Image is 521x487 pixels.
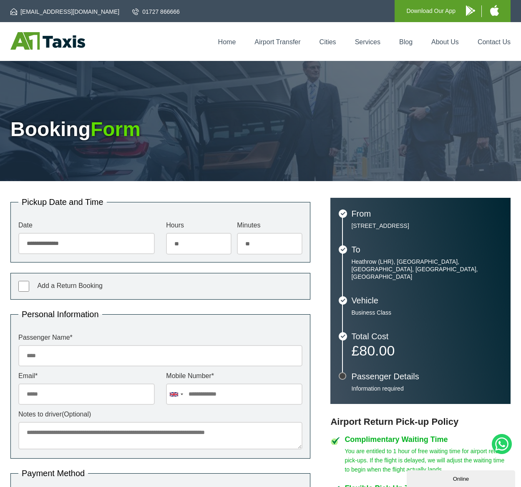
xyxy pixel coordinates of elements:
a: Home [218,38,236,45]
h1: Booking [10,119,511,139]
h3: To [351,245,502,254]
h3: Airport Return Pick-up Policy [330,416,511,427]
p: £ [351,345,502,356]
span: Add a Return Booking [37,282,103,289]
p: Business Class [351,309,502,316]
a: Blog [399,38,413,45]
h3: Vehicle [351,296,502,305]
a: Cities [320,38,336,45]
label: Minutes [237,222,302,229]
a: [EMAIL_ADDRESS][DOMAIN_NAME] [10,8,119,16]
legend: Personal Information [18,310,102,318]
img: A1 Taxis St Albans LTD [10,32,85,50]
legend: Pickup Date and Time [18,198,107,206]
label: Hours [166,222,232,229]
legend: Payment Method [18,469,88,477]
h3: Passenger Details [351,372,502,381]
p: Information required [351,385,502,392]
label: Mobile Number [166,373,302,379]
p: Download Our App [406,6,456,16]
h3: From [351,209,502,218]
img: A1 Taxis Android App [466,5,475,16]
a: 01727 866666 [132,8,180,16]
a: Contact Us [478,38,511,45]
label: Date [18,222,155,229]
input: Add a Return Booking [18,281,29,292]
a: Services [355,38,380,45]
label: Passenger Name [18,334,302,341]
h4: Complimentary Waiting Time [345,436,511,443]
div: United Kingdom: +44 [166,384,186,404]
span: 80.00 [359,343,395,358]
h3: Total Cost [351,332,502,341]
label: Notes to driver [18,411,302,418]
span: Form [91,118,141,140]
span: (Optional) [62,411,91,418]
p: [STREET_ADDRESS] [351,222,502,230]
p: You are entitled to 1 hour of free waiting time for airport return pick-ups. If the flight is del... [345,447,511,474]
a: About Us [431,38,459,45]
a: Airport Transfer [254,38,300,45]
label: Email [18,373,155,379]
p: Heathrow (LHR), [GEOGRAPHIC_DATA], [GEOGRAPHIC_DATA], [GEOGRAPHIC_DATA], [GEOGRAPHIC_DATA] [351,258,502,280]
iframe: chat widget [407,469,517,487]
img: A1 Taxis iPhone App [490,5,499,16]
